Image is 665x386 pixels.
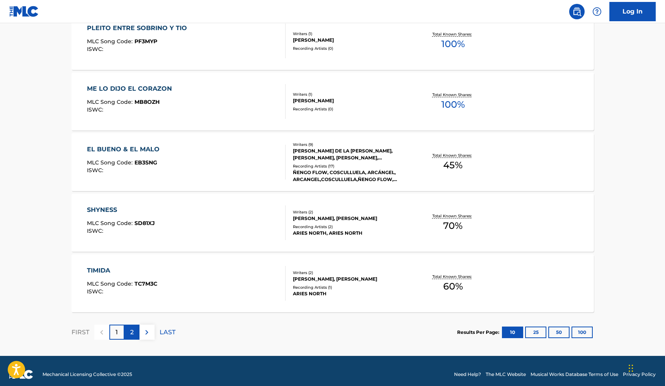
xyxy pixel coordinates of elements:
[43,371,132,378] span: Mechanical Licensing Collective © 2025
[525,327,546,338] button: 25
[293,106,410,112] div: Recording Artists ( 0 )
[609,2,656,21] a: Log In
[443,219,463,233] span: 70 %
[443,279,463,293] span: 60 %
[9,6,39,17] img: MLC Logo
[432,213,474,219] p: Total Known Shares:
[71,12,594,70] a: PLEITO ENTRE SOBRINO Y TIOMLC Song Code:PF3MYPISWC:Writers (1)[PERSON_NAME]Recording Artists (0)T...
[130,328,134,337] p: 2
[71,133,594,191] a: EL BUENO & EL MALOMLC Song Code:EB3SNGISWC:Writers (9)[PERSON_NAME] DE LA [PERSON_NAME], [PERSON_...
[572,7,582,16] img: search
[623,371,656,378] a: Privacy Policy
[87,220,134,227] span: MLC Song Code :
[87,46,105,52] span: ISWC :
[486,371,526,378] a: The MLC Website
[71,194,594,252] a: SHYNESSMLC Song Code:SD81XJISWC:Writers (2)[PERSON_NAME], [PERSON_NAME]Recording Artists (2)ARIES...
[87,167,105,174] span: ISWC :
[432,152,474,158] p: Total Known Shares:
[293,97,410,104] div: [PERSON_NAME]
[87,205,155,215] div: SHYNESS
[626,349,665,386] iframe: Chat Widget
[134,38,157,45] span: PF3MYP
[432,274,474,279] p: Total Known Shares:
[293,163,410,169] div: Recording Artists ( 17 )
[293,46,410,51] div: Recording Artists ( 0 )
[87,159,134,166] span: MLC Song Code :
[87,227,105,234] span: ISWC :
[293,91,410,97] div: Writers ( 1 )
[142,328,151,337] img: right
[87,24,191,33] div: PLEITO ENTRE SOBRINO Y TIO
[87,280,134,287] span: MLC Song Code :
[293,169,410,183] div: ÑENGO FLOW, COSCULLUELA, ARCÁNGEL, ARCANGEL,COSCULLUELA,ÑENGO FLOW, ARCANGEL, ARCÁNGEL, ARCANGEL
[432,31,474,37] p: Total Known Shares:
[293,147,410,161] div: [PERSON_NAME] DE LA [PERSON_NAME], [PERSON_NAME], [PERSON_NAME], [PERSON_NAME], [PERSON_NAME], [P...
[87,106,105,113] span: ISWC :
[569,4,585,19] a: Public Search
[71,328,89,337] p: FIRST
[87,98,134,105] span: MLC Song Code :
[293,142,410,147] div: Writers ( 9 )
[589,4,605,19] div: Help
[457,329,501,336] p: Results Per Page:
[454,371,481,378] a: Need Help?
[87,84,176,93] div: ME LO DIJO EL CORAZON
[134,98,160,105] span: MB8OZH
[502,327,523,338] button: 10
[629,357,633,380] div: Drag
[293,224,410,230] div: Recording Artists ( 2 )
[87,145,163,154] div: EL BUENO & EL MALO
[87,288,105,295] span: ISWC :
[293,270,410,276] div: Writers ( 2 )
[293,276,410,283] div: [PERSON_NAME], [PERSON_NAME]
[293,37,410,44] div: [PERSON_NAME]
[548,327,570,338] button: 50
[592,7,602,16] img: help
[71,73,594,130] a: ME LO DIJO EL CORAZONMLC Song Code:MB8OZHISWC:Writers (1)[PERSON_NAME]Recording Artists (0)Total ...
[441,37,465,51] span: 100 %
[134,280,157,287] span: TC7M3C
[293,230,410,237] div: ARIES NORTH, ARIES NORTH
[293,209,410,215] div: Writers ( 2 )
[432,92,474,98] p: Total Known Shares:
[71,254,594,312] a: TIMIDAMLC Song Code:TC7M3CISWC:Writers (2)[PERSON_NAME], [PERSON_NAME]Recording Artists (1)ARIES ...
[134,220,155,227] span: SD81XJ
[87,266,157,275] div: TIMIDA
[293,215,410,222] div: [PERSON_NAME], [PERSON_NAME]
[531,371,618,378] a: Musical Works Database Terms of Use
[160,328,175,337] p: LAST
[116,328,118,337] p: 1
[293,31,410,37] div: Writers ( 1 )
[443,158,463,172] span: 45 %
[293,284,410,290] div: Recording Artists ( 1 )
[441,98,465,112] span: 100 %
[571,327,593,338] button: 100
[87,38,134,45] span: MLC Song Code :
[134,159,157,166] span: EB3SNG
[293,290,410,297] div: ARIES NORTH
